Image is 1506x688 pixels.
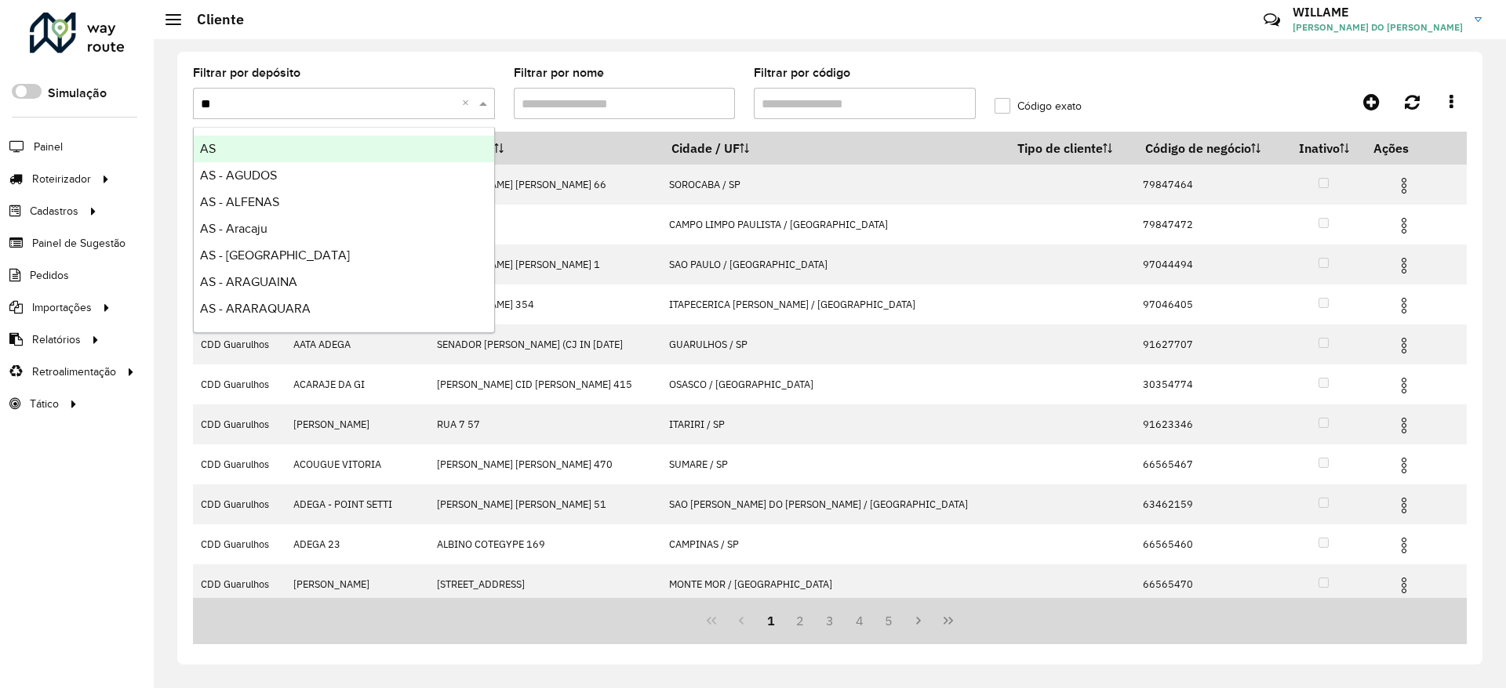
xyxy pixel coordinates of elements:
td: CDD Guarulhos [193,524,286,564]
span: Tático [30,396,59,412]
td: [STREET_ADDRESS] [428,564,660,604]
td: ACOUGUE VITORIA [286,444,428,484]
label: Filtrar por nome [514,63,604,82]
td: ITAPECERICA [PERSON_NAME] / [GEOGRAPHIC_DATA] [660,284,1006,324]
td: 63462159 [1134,484,1284,524]
td: 79847472 [1134,205,1284,244]
td: CDD Guarulhos [193,404,286,444]
td: GUARULHOS / SP [660,324,1006,364]
label: Simulação [48,84,107,103]
td: ALBINO COTEGYPE 169 [428,524,660,564]
ng-dropdown-panel: Options list [193,127,495,333]
td: CDD Guarulhos [193,324,286,364]
span: [PERSON_NAME] DO [PERSON_NAME] [1293,20,1463,34]
td: ACARAJE DA GI [286,364,428,404]
button: 2 [785,606,815,635]
th: Código de negócio [1134,132,1284,165]
td: CAMPINAS / SP [660,524,1006,564]
label: Código exato [995,98,1082,114]
th: Endereço [428,132,660,165]
span: AS - ALFENAS [200,195,279,208]
button: 3 [815,606,845,635]
td: SUMARE / SP [660,444,1006,484]
td: OSASCO / [GEOGRAPHIC_DATA] [660,364,1006,404]
td: SUICA 212 [428,205,660,244]
span: AS - [GEOGRAPHIC_DATA] [200,248,350,262]
td: [PERSON_NAME] [PERSON_NAME] 1 [428,244,660,284]
td: [PERSON_NAME] [PERSON_NAME] 66 [428,165,660,205]
td: RUA 7 57 [428,404,660,444]
button: Last Page [933,606,963,635]
th: Tipo de cliente [1006,132,1134,165]
td: [PERSON_NAME] [PERSON_NAME] 470 [428,444,660,484]
td: 91623346 [1134,404,1284,444]
h3: WILLAME [1293,5,1463,20]
span: AS [200,142,216,155]
button: 5 [875,606,904,635]
span: AS - ARARAQUARA [200,302,311,315]
td: CDD Guarulhos [193,564,286,604]
td: 66565460 [1134,524,1284,564]
th: Cidade / UF [660,132,1006,165]
td: [PERSON_NAME] CID [PERSON_NAME] 415 [428,364,660,404]
th: Ações [1363,132,1457,165]
td: 97046405 [1134,284,1284,324]
th: Inativo [1284,132,1362,165]
td: SAO [PERSON_NAME] DO [PERSON_NAME] / [GEOGRAPHIC_DATA] [660,484,1006,524]
td: CDD Guarulhos [193,444,286,484]
span: AS - Aracaju [200,222,267,235]
td: ADEGA 23 [286,524,428,564]
a: Contato Rápido [1255,3,1289,37]
td: SENADOR [PERSON_NAME] (CJ IN [DATE] [428,324,660,364]
td: AATA ADEGA [286,324,428,364]
td: SAO PAULO / [GEOGRAPHIC_DATA] [660,244,1006,284]
label: Filtrar por código [754,63,850,82]
td: [PERSON_NAME] [PERSON_NAME] 51 [428,484,660,524]
span: AS - AGUDOS [200,168,277,182]
span: Painel de Sugestão [32,235,125,252]
td: 66565467 [1134,444,1284,484]
td: MONTE MOR / [GEOGRAPHIC_DATA] [660,564,1006,604]
h2: Cliente [181,11,244,28]
td: CAMPO LIMPO PAULISTA / [GEOGRAPHIC_DATA] [660,205,1006,244]
td: [PERSON_NAME] [286,404,428,444]
td: SOROCABA / SP [660,165,1006,205]
td: CDD Guarulhos [193,364,286,404]
span: Clear all [462,94,475,113]
td: [PERSON_NAME] [286,564,428,604]
td: ADEGA - POINT SETTI [286,484,428,524]
span: Importações [32,299,92,316]
td: 79847464 [1134,165,1284,205]
span: Pedidos [30,267,69,284]
span: Cadastros [30,203,78,219]
button: 1 [756,606,786,635]
td: CDD Guarulhos [193,484,286,524]
td: ITARIRI / SP [660,404,1006,444]
span: Roteirizador [32,171,91,187]
button: 4 [845,606,875,635]
td: 97044494 [1134,244,1284,284]
td: 91627707 [1134,324,1284,364]
span: Painel [34,139,63,155]
td: [PERSON_NAME] 354 [428,284,660,324]
button: Next Page [904,606,933,635]
span: Retroalimentação [32,364,116,380]
td: 66565470 [1134,564,1284,604]
td: 30354774 [1134,364,1284,404]
label: Filtrar por depósito [193,63,300,82]
span: Relatórios [32,331,81,348]
span: AS - ARAGUAINA [200,275,297,288]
